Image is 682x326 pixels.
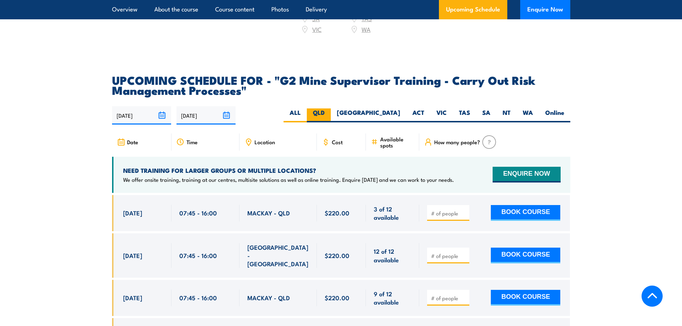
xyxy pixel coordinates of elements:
input: # of people [431,252,467,259]
span: 07:45 - 16:00 [179,251,217,259]
input: From date [112,106,171,125]
span: Location [255,139,275,145]
span: $220.00 [325,251,349,259]
span: 12 of 12 available [374,247,411,264]
button: ENQUIRE NOW [493,167,560,183]
span: [DATE] [123,209,142,217]
span: $220.00 [325,293,349,302]
p: We offer onsite training, training at our centres, multisite solutions as well as online training... [123,176,454,183]
span: MACKAY - QLD [247,293,290,302]
span: Cost [332,139,343,145]
span: 9 of 12 available [374,289,411,306]
button: BOOK COURSE [491,205,560,221]
span: [DATE] [123,251,142,259]
span: How many people? [434,139,480,145]
span: Date [127,139,138,145]
span: 3 of 12 available [374,205,411,222]
span: $220.00 [325,209,349,217]
h4: NEED TRAINING FOR LARGER GROUPS OR MULTIPLE LOCATIONS? [123,166,454,174]
label: SA [476,108,497,122]
input: # of people [431,295,467,302]
label: ACT [406,108,430,122]
span: Time [187,139,198,145]
span: 07:45 - 16:00 [179,293,217,302]
input: To date [176,106,236,125]
button: BOOK COURSE [491,248,560,263]
label: QLD [307,108,331,122]
label: TAS [453,108,476,122]
label: VIC [430,108,453,122]
label: WA [517,108,539,122]
label: NT [497,108,517,122]
input: # of people [431,210,467,217]
label: [GEOGRAPHIC_DATA] [331,108,406,122]
span: MACKAY - QLD [247,209,290,217]
span: Available spots [380,136,414,148]
label: Online [539,108,570,122]
button: BOOK COURSE [491,290,560,306]
h2: UPCOMING SCHEDULE FOR - "G2 Mine Supervisor Training - Carry Out Risk Management Processes" [112,75,570,95]
span: 07:45 - 16:00 [179,209,217,217]
span: [GEOGRAPHIC_DATA] - [GEOGRAPHIC_DATA] [247,243,309,268]
span: [DATE] [123,293,142,302]
label: ALL [284,108,307,122]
